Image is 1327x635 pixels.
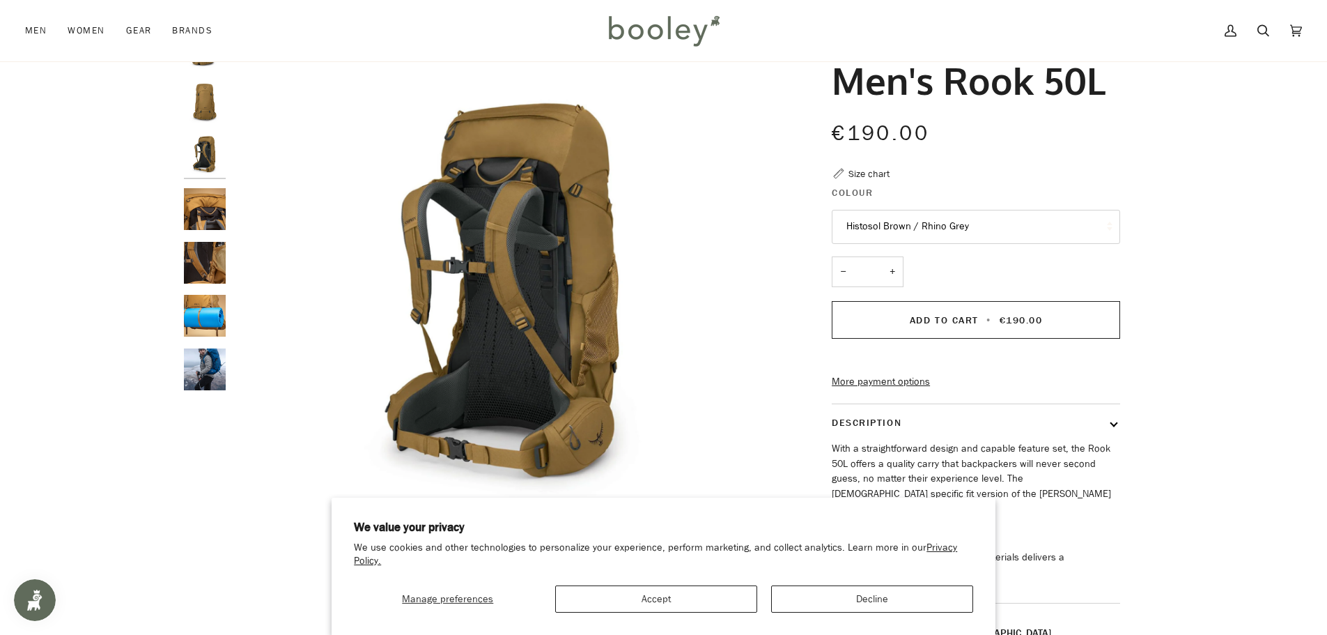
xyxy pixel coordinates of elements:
a: More payment options [832,374,1120,390]
span: Colour [832,185,873,200]
span: • [982,314,995,327]
div: Size chart [848,167,890,181]
h1: Men's Rook 50L [832,57,1106,103]
button: + [881,257,903,288]
img: Osprey Men's Rook 50L Histosol Brown / Rhino Grey - Booley Galway [184,188,226,230]
span: €190.00 [1000,314,1043,327]
h2: We value your privacy [354,520,973,535]
img: Osprey Men's Rook 50L - Booley Galway [184,349,226,390]
button: Accept [555,586,757,613]
span: Gear [126,24,152,38]
span: €190.00 [832,119,929,148]
button: Add to Cart • €190.00 [832,301,1120,339]
img: Osprey Men's Rook 50L Histosol Brown / Rhino Grey - Booley Galway [184,242,226,284]
span: Manage preferences [402,592,493,606]
button: − [832,257,854,288]
iframe: Button to open loyalty program pop-up [14,579,56,621]
button: Description [832,404,1120,441]
div: Osprey Men's Rook 50L Histosol Brown / Rhino Grey - Booley Galway [233,28,784,579]
p: We use cookies and other technologies to personalize your experience, perform marketing, and coll... [354,542,973,568]
span: Men [25,24,47,38]
button: Decline [771,586,973,613]
img: Osprey Men's Rook 50L Histosol Brown / Rhino Grey - Booley Galway [184,135,226,176]
img: Osprey Men's Rook 50L Histosol Brown / Rhino Grey - Booley Galway [184,82,226,123]
p: With a straightforward design and capable feature set, the Rook 50L offers a quality carry that b... [832,441,1120,517]
span: Women [68,24,104,38]
img: Booley [603,10,724,51]
button: Histosol Brown / Rhino Grey [832,210,1120,244]
button: Manage preferences [354,586,541,613]
span: Add to Cart [910,314,979,327]
img: Osprey Men's Rook 50L Histosol Brown / Rhino Grey - Booley Galway [184,295,226,337]
a: Privacy Policy. [354,541,957,567]
span: Brands [172,24,212,38]
input: Quantity [832,257,903,288]
img: Osprey Men&#39;s Rook 50L Histosol Brown / Rhino Grey - Booley Galway [233,28,784,579]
